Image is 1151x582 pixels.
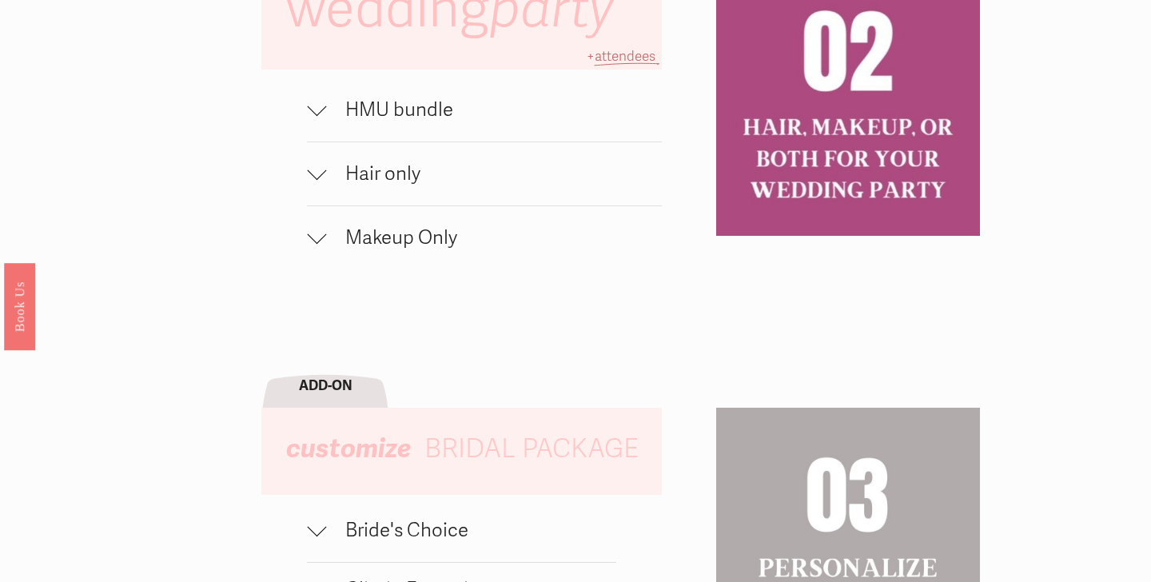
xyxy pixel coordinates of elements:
[326,519,616,542] span: Bride's Choice
[286,432,412,465] em: customize
[326,98,662,122] span: HMU bundle
[595,48,655,65] span: attendees
[299,377,352,394] strong: ADD-ON
[307,142,662,205] button: Hair only
[4,263,35,350] a: Book Us
[326,226,662,249] span: Makeup Only
[587,48,595,65] span: +
[307,78,662,142] button: HMU bundle
[326,162,662,185] span: Hair only
[307,504,616,562] button: Bride's Choice
[307,206,662,269] button: Makeup Only
[424,433,639,465] span: BRIDAL PACKAGE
